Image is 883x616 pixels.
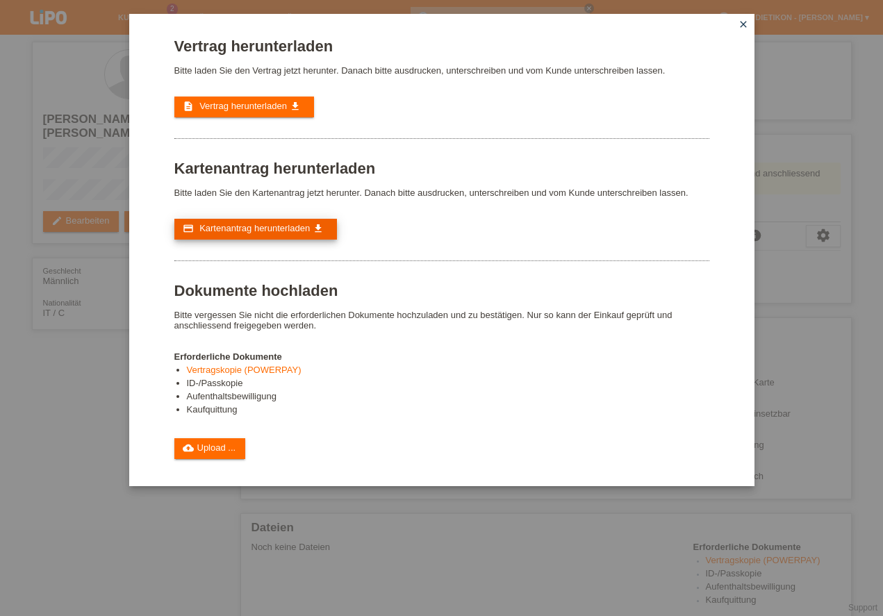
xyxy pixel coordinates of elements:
h1: Vertrag herunterladen [174,38,709,55]
a: Vertragskopie (POWERPAY) [187,365,302,375]
i: get_app [290,101,301,112]
a: close [734,17,752,33]
a: description Vertrag herunterladen get_app [174,97,314,117]
i: description [183,101,194,112]
i: close [738,19,749,30]
h1: Kartenantrag herunterladen [174,160,709,177]
span: Vertrag herunterladen [199,101,287,111]
h1: Dokumente hochladen [174,282,709,299]
li: ID-/Passkopie [187,378,709,391]
h4: Erforderliche Dokumente [174,351,709,362]
p: Bitte vergessen Sie nicht die erforderlichen Dokumente hochzuladen und zu bestätigen. Nur so kann... [174,310,709,331]
a: credit_card Kartenantrag herunterladen get_app [174,219,337,240]
li: Aufenthaltsbewilligung [187,391,709,404]
li: Kaufquittung [187,404,709,417]
p: Bitte laden Sie den Kartenantrag jetzt herunter. Danach bitte ausdrucken, unterschreiben und vom ... [174,188,709,198]
span: Kartenantrag herunterladen [199,223,310,233]
a: cloud_uploadUpload ... [174,438,246,459]
i: credit_card [183,223,194,234]
i: cloud_upload [183,442,194,453]
i: get_app [313,223,324,234]
p: Bitte laden Sie den Vertrag jetzt herunter. Danach bitte ausdrucken, unterschreiben und vom Kunde... [174,65,709,76]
